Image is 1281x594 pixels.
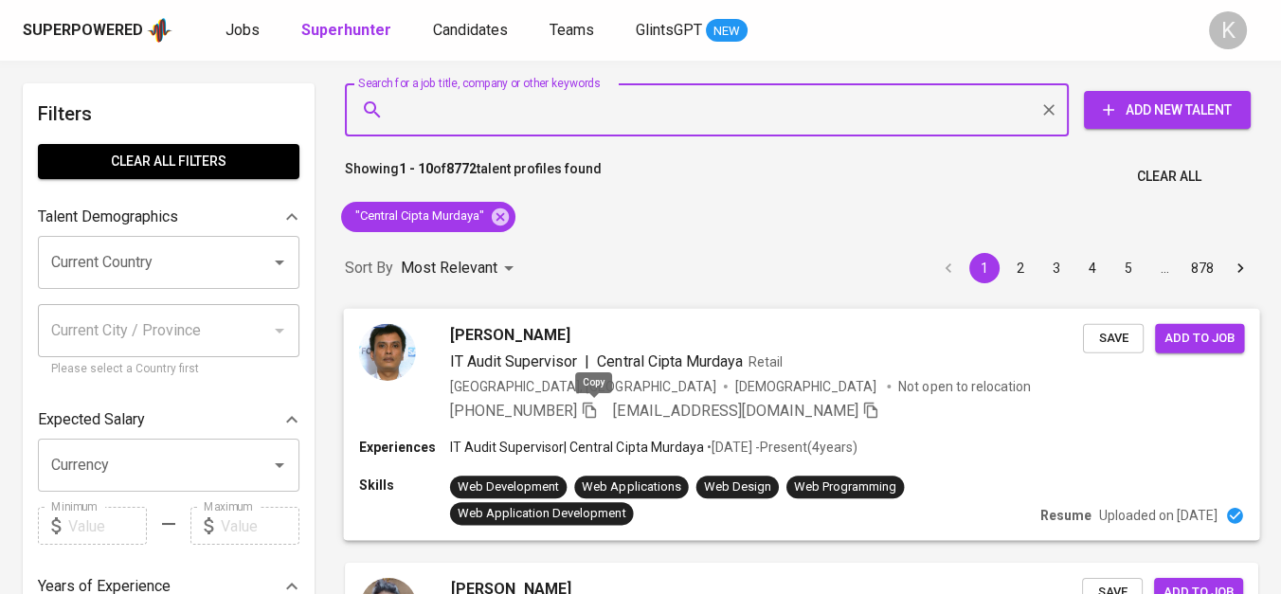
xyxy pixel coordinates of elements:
[1149,259,1180,278] div: …
[68,507,147,545] input: Value
[550,19,598,43] a: Teams
[226,19,263,43] a: Jobs
[450,401,577,419] span: [PHONE_NUMBER]
[399,161,433,176] b: 1 - 10
[266,249,293,276] button: Open
[1225,253,1255,283] button: Go to next page
[221,507,299,545] input: Value
[1077,253,1108,283] button: Go to page 4
[930,253,1258,283] nav: pagination navigation
[1005,253,1036,283] button: Go to page 2
[582,477,680,495] div: Web Applications
[23,20,143,42] div: Superpowered
[550,21,594,39] span: Teams
[969,253,1000,283] button: page 1
[450,323,570,346] span: [PERSON_NAME]
[1099,506,1218,525] p: Uploaded on [DATE]
[585,350,589,372] span: |
[433,21,508,39] span: Candidates
[38,401,299,439] div: Expected Salary
[1113,253,1144,283] button: Go to page 5
[147,16,172,45] img: app logo
[51,360,286,379] p: Please select a Country first
[266,452,293,478] button: Open
[636,19,748,43] a: GlintsGPT NEW
[1092,327,1134,349] span: Save
[458,504,626,522] div: Web Application Development
[401,251,520,286] div: Most Relevant
[38,144,299,179] button: Clear All filters
[359,323,416,380] img: f36475ed17c1893af735859bbeb4ee7b.jpg
[433,19,512,43] a: Candidates
[749,353,783,369] span: Retail
[450,376,716,395] div: [GEOGRAPHIC_DATA], [GEOGRAPHIC_DATA]
[636,21,702,39] span: GlintsGPT
[359,438,450,457] p: Experiences
[345,257,393,279] p: Sort By
[38,198,299,236] div: Talent Demographics
[1164,327,1235,349] span: Add to job
[704,438,857,457] p: • [DATE] - Present ( 4 years )
[401,257,497,279] p: Most Relevant
[341,202,515,232] div: "Central Cipta Murdaya"
[1083,323,1144,352] button: Save
[597,351,742,369] span: Central Cipta Murdaya
[450,438,704,457] p: IT Audit Supervisor | Central Cipta Murdaya
[38,408,145,431] p: Expected Salary
[1137,165,1201,189] span: Clear All
[1040,506,1092,525] p: Resume
[1129,159,1209,194] button: Clear All
[706,22,748,41] span: NEW
[359,476,450,495] p: Skills
[341,207,496,225] span: "Central Cipta Murdaya"
[301,19,395,43] a: Superhunter
[446,161,477,176] b: 8772
[345,309,1258,540] a: [PERSON_NAME]IT Audit Supervisor|Central Cipta MurdayaRetail[GEOGRAPHIC_DATA], [GEOGRAPHIC_DATA][...
[1209,11,1247,49] div: K
[38,99,299,129] h6: Filters
[1185,253,1219,283] button: Go to page 878
[301,21,391,39] b: Superhunter
[1036,97,1062,123] button: Clear
[704,477,771,495] div: Web Design
[1041,253,1072,283] button: Go to page 3
[450,351,577,369] span: IT Audit Supervisor
[1155,323,1244,352] button: Add to job
[794,477,896,495] div: Web Programming
[23,16,172,45] a: Superpoweredapp logo
[345,159,602,194] p: Showing of talent profiles found
[53,150,284,173] span: Clear All filters
[1084,91,1251,129] button: Add New Talent
[1099,99,1236,122] span: Add New Talent
[38,206,178,228] p: Talent Demographics
[613,401,858,419] span: [EMAIL_ADDRESS][DOMAIN_NAME]
[735,376,879,395] span: [DEMOGRAPHIC_DATA]
[898,376,1030,395] p: Not open to relocation
[458,477,559,495] div: Web Development
[226,21,260,39] span: Jobs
